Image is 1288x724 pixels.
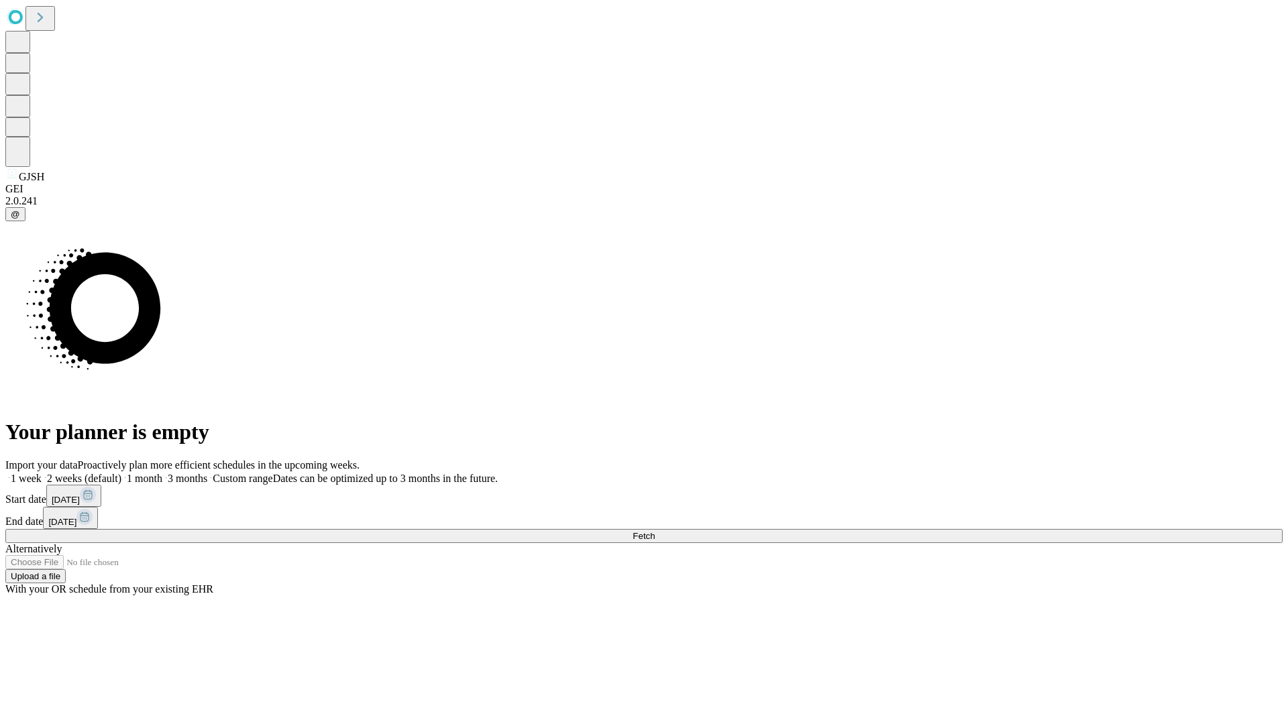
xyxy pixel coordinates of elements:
span: 3 months [168,473,207,484]
span: With your OR schedule from your existing EHR [5,583,213,595]
span: GJSH [19,171,44,182]
span: Proactively plan more efficient schedules in the upcoming weeks. [78,459,360,471]
span: Dates can be optimized up to 3 months in the future. [273,473,498,484]
h1: Your planner is empty [5,420,1283,444]
span: Custom range [213,473,272,484]
div: End date [5,507,1283,529]
span: Import your data [5,459,78,471]
button: Fetch [5,529,1283,543]
button: [DATE] [43,507,98,529]
button: @ [5,207,25,221]
button: [DATE] [46,485,101,507]
span: Fetch [633,531,655,541]
div: Start date [5,485,1283,507]
button: Upload a file [5,569,66,583]
span: @ [11,209,20,219]
span: 1 week [11,473,42,484]
span: 2 weeks (default) [47,473,121,484]
span: Alternatively [5,543,62,554]
div: GEI [5,183,1283,195]
span: 1 month [127,473,162,484]
div: 2.0.241 [5,195,1283,207]
span: [DATE] [52,495,80,505]
span: [DATE] [48,517,76,527]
